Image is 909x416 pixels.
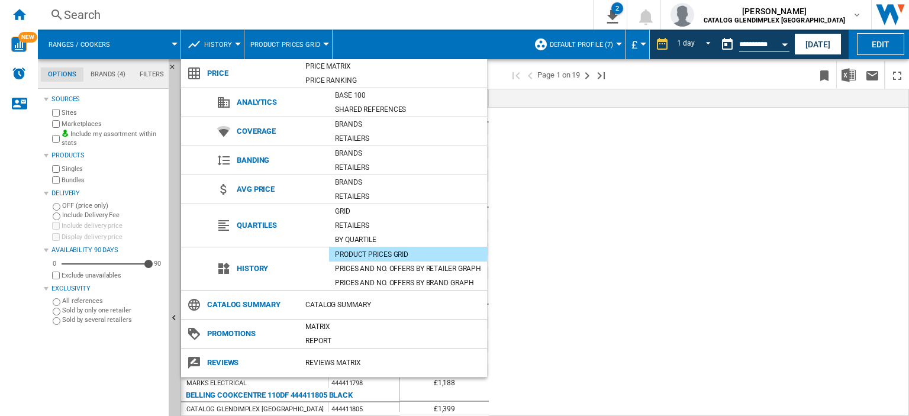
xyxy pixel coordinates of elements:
[299,299,487,311] div: Catalog Summary
[299,335,487,347] div: Report
[299,75,487,86] div: Price Ranking
[329,104,487,115] div: Shared references
[201,325,299,342] span: Promotions
[329,133,487,144] div: Retailers
[329,277,487,289] div: Prices and No. offers by brand graph
[329,162,487,173] div: Retailers
[201,296,299,313] span: Catalog Summary
[231,152,329,169] span: Banding
[329,176,487,188] div: Brands
[329,249,487,260] div: Product prices grid
[299,357,487,369] div: REVIEWS Matrix
[329,234,487,246] div: By quartile
[231,123,329,140] span: Coverage
[231,260,329,277] span: History
[329,89,487,101] div: Base 100
[299,60,487,72] div: Price Matrix
[329,263,487,275] div: Prices and No. offers by retailer graph
[329,220,487,231] div: Retailers
[231,217,329,234] span: Quartiles
[329,205,487,217] div: Grid
[231,94,329,111] span: Analytics
[329,147,487,159] div: Brands
[329,118,487,130] div: Brands
[201,65,299,82] span: Price
[201,354,299,371] span: Reviews
[329,191,487,202] div: Retailers
[299,321,487,333] div: Matrix
[231,181,329,198] span: Avg price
